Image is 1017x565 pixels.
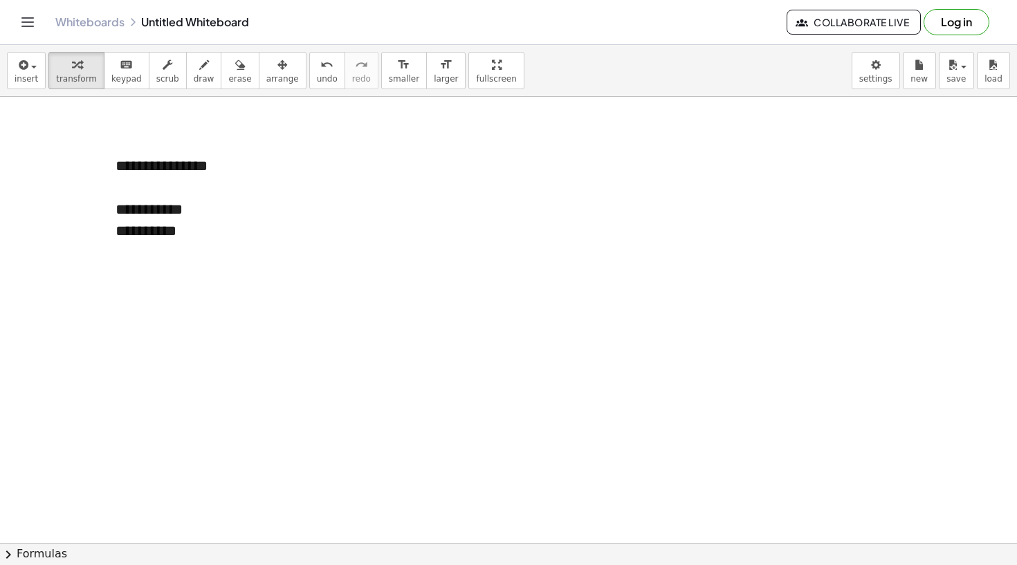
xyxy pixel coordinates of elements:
span: smaller [389,74,419,84]
i: format_size [439,57,452,73]
span: insert [15,74,38,84]
i: format_size [397,57,410,73]
button: Log in [924,9,989,35]
button: Toggle navigation [17,11,39,33]
i: keyboard [120,57,133,73]
button: Collaborate Live [787,10,921,35]
span: save [946,74,966,84]
button: redoredo [345,52,378,89]
button: draw [186,52,222,89]
span: Collaborate Live [798,16,909,28]
span: settings [859,74,892,84]
button: erase [221,52,259,89]
span: fullscreen [476,74,516,84]
i: undo [320,57,333,73]
button: format_sizesmaller [381,52,427,89]
span: transform [56,74,97,84]
span: undo [317,74,338,84]
span: new [910,74,928,84]
span: draw [194,74,214,84]
span: keypad [111,74,142,84]
span: arrange [266,74,299,84]
i: redo [355,57,368,73]
span: scrub [156,74,179,84]
button: undoundo [309,52,345,89]
span: larger [434,74,458,84]
button: format_sizelarger [426,52,466,89]
button: load [977,52,1010,89]
button: new [903,52,936,89]
span: redo [352,74,371,84]
button: arrange [259,52,306,89]
button: fullscreen [468,52,524,89]
button: settings [852,52,900,89]
button: save [939,52,974,89]
button: scrub [149,52,187,89]
a: Whiteboards [55,15,125,29]
button: insert [7,52,46,89]
span: load [984,74,1002,84]
span: erase [228,74,251,84]
button: keyboardkeypad [104,52,149,89]
button: transform [48,52,104,89]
